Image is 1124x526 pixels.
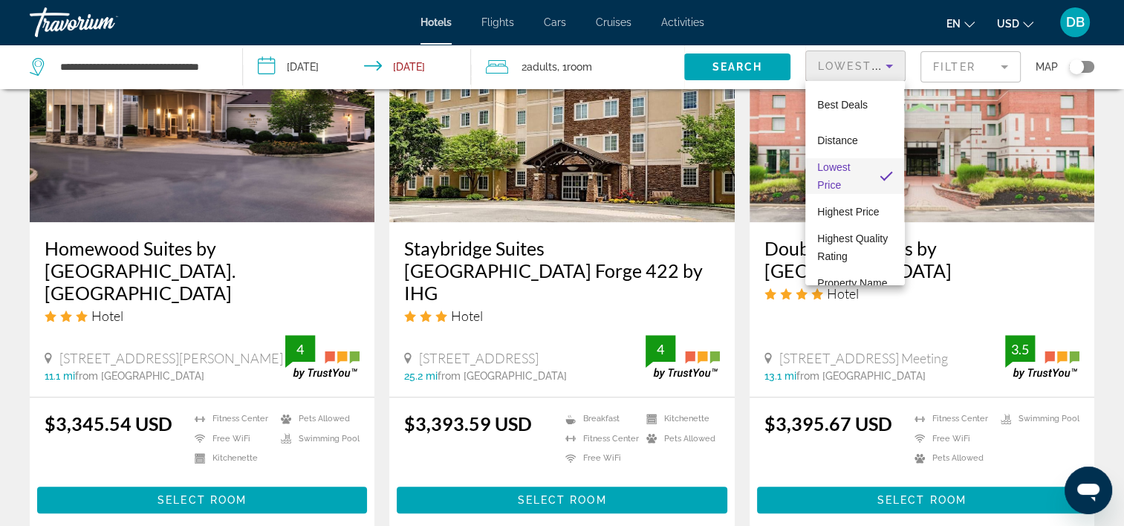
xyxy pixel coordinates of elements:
span: Best Deals [817,99,868,111]
div: Sort by [805,81,904,285]
iframe: Button to launch messaging window [1065,467,1112,514]
span: Distance [817,134,857,146]
span: Lowest Price [817,161,850,191]
span: Property Name [817,277,887,289]
span: Highest Quality Rating [817,233,888,262]
span: Highest Price [817,206,879,218]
